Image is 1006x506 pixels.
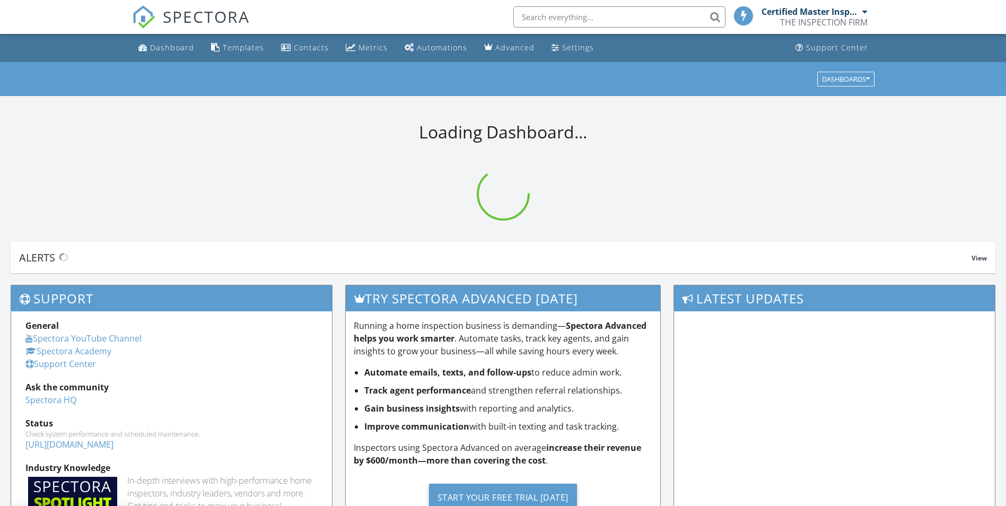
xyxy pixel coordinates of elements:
[25,394,76,406] a: Spectora HQ
[25,417,318,430] div: Status
[364,402,652,415] li: with reporting and analytics.
[25,439,113,450] a: [URL][DOMAIN_NAME]
[400,38,471,58] a: Automations (Basic)
[25,461,318,474] div: Industry Knowledge
[417,42,467,53] div: Automations
[364,367,531,378] strong: Automate emails, texts, and follow-ups
[277,38,333,58] a: Contacts
[354,441,652,467] p: Inspectors using Spectora Advanced on average .
[495,42,535,53] div: Advanced
[562,42,594,53] div: Settings
[25,345,111,357] a: Spectora Academy
[822,75,870,83] div: Dashboards
[674,285,995,311] h3: Latest Updates
[346,285,660,311] h3: Try spectora advanced [DATE]
[25,430,318,438] div: Check system performance and scheduled maintenance.
[19,250,972,265] div: Alerts
[25,381,318,394] div: Ask the community
[207,38,268,58] a: Templates
[354,319,652,357] p: Running a home inspection business is demanding— . Automate tasks, track key agents, and gain ins...
[134,38,198,58] a: Dashboard
[163,5,250,28] span: SPECTORA
[547,38,598,58] a: Settings
[294,42,329,53] div: Contacts
[806,42,868,53] div: Support Center
[11,285,332,311] h3: Support
[364,421,469,432] strong: Improve communication
[354,320,646,344] strong: Spectora Advanced helps you work smarter
[25,320,59,331] strong: General
[358,42,388,53] div: Metrics
[364,366,652,379] li: to reduce admin work.
[513,6,725,28] input: Search everything...
[364,385,471,396] strong: Track agent performance
[480,38,539,58] a: Advanced
[817,72,874,86] button: Dashboards
[364,403,460,414] strong: Gain business insights
[342,38,392,58] a: Metrics
[132,14,250,37] a: SPECTORA
[25,358,96,370] a: Support Center
[762,6,860,17] div: Certified Master Inspectors
[25,333,142,344] a: Spectora YouTube Channel
[791,38,872,58] a: Support Center
[780,17,868,28] div: THE INSPECTION FIRM
[354,442,641,466] strong: increase their revenue by $600/month—more than covering the cost
[972,254,987,263] span: View
[132,5,155,29] img: The Best Home Inspection Software - Spectora
[150,42,194,53] div: Dashboard
[364,420,652,433] li: with built-in texting and task tracking.
[223,42,264,53] div: Templates
[364,384,652,397] li: and strengthen referral relationships.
